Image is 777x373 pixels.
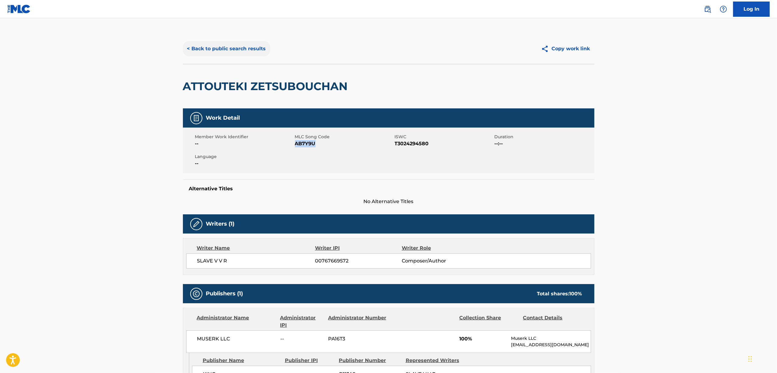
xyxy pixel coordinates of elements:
img: search [704,5,711,13]
img: help [720,5,727,13]
h5: Work Detail [206,114,240,121]
span: PA16T3 [328,335,387,343]
img: Writers [193,220,200,228]
span: AB7Y9U [295,140,393,147]
div: Represented Writers [406,357,468,364]
div: Help [717,3,730,15]
span: -- [280,335,324,343]
div: Writer Role [402,245,481,252]
h5: Writers (1) [206,220,235,227]
div: Publisher IPI [285,357,334,364]
iframe: Chat Widget [747,344,777,373]
a: Public Search [702,3,714,15]
span: ISWC [395,134,493,140]
h5: Publishers (1) [206,290,243,297]
div: Publisher Name [203,357,280,364]
span: 00767669572 [315,257,401,265]
div: Publisher Number [339,357,401,364]
img: Publishers [193,290,200,297]
span: Duration [495,134,593,140]
span: Composer/Author [402,257,481,265]
p: Muserk LLC [511,335,590,342]
div: Administrator Number [328,314,387,329]
span: MLC Song Code [295,134,393,140]
div: Administrator IPI [280,314,324,329]
div: Collection Share [459,314,518,329]
div: Drag [748,350,752,368]
img: Work Detail [193,114,200,122]
div: Total shares: [537,290,582,297]
span: Member Work Identifier [195,134,293,140]
span: T3024294580 [395,140,493,147]
span: No Alternative Titles [183,198,594,205]
span: Language [195,153,293,160]
h5: Alternative Titles [189,186,588,192]
img: MLC Logo [7,5,31,13]
span: --:-- [495,140,593,147]
div: Writer IPI [315,245,402,252]
button: Copy work link [537,41,594,56]
p: [EMAIL_ADDRESS][DOMAIN_NAME] [511,342,590,348]
div: Contact Details [523,314,582,329]
span: 100 % [569,291,582,297]
a: Log In [733,2,770,17]
span: MUSERK LLC [197,335,276,343]
button: < Back to public search results [183,41,270,56]
div: Writer Name [197,245,315,252]
img: Copy work link [541,45,552,53]
span: SLAVE V V R [197,257,315,265]
h2: ATTOUTEKI ZETSUBOUCHAN [183,79,351,93]
span: -- [195,160,293,167]
span: -- [195,140,293,147]
span: 100% [459,335,506,343]
div: Administrator Name [197,314,276,329]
